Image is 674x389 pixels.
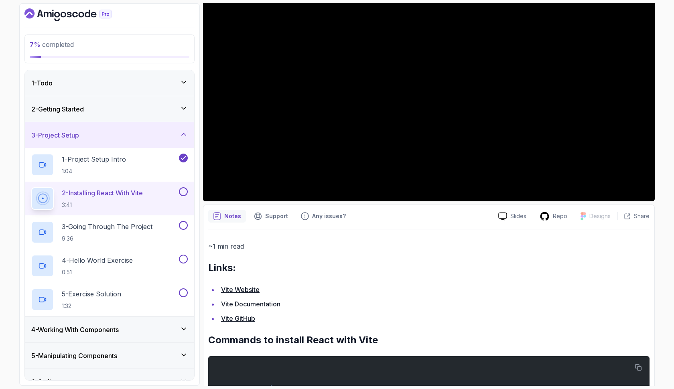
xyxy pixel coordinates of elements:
[25,122,194,148] button: 3-Project Setup
[208,334,650,346] h2: Commands to install React with Vite
[25,343,194,369] button: 5-Manipulating Components
[617,212,650,220] button: Share
[31,221,188,243] button: 3-Going Through The Project9:36
[31,104,84,114] h3: 2 - Getting Started
[31,351,117,361] h3: 5 - Manipulating Components
[31,325,119,334] h3: 4 - Working With Components
[221,286,260,294] a: Vite Website
[62,268,133,276] p: 0:51
[31,130,79,140] h3: 3 - Project Setup
[221,314,255,322] a: Vite GitHub
[30,41,74,49] span: completed
[492,212,533,221] a: Slides
[31,154,188,176] button: 1-Project Setup Intro1:04
[24,8,130,21] a: Dashboard
[31,377,59,387] h3: 6 - Styling
[510,212,526,220] p: Slides
[62,201,143,209] p: 3:41
[30,41,41,49] span: 7 %
[62,289,121,299] p: 5 - Exercise Solution
[62,222,152,231] p: 3 - Going Through The Project
[208,261,650,274] h2: Links:
[31,255,188,277] button: 4-Hello World Exercise0:51
[25,96,194,122] button: 2-Getting Started
[62,235,152,243] p: 9:36
[62,302,121,310] p: 1:32
[31,78,53,88] h3: 1 - Todo
[589,212,611,220] p: Designs
[62,167,126,175] p: 1:04
[208,241,650,252] p: ~1 min read
[25,70,194,96] button: 1-Todo
[62,255,133,265] p: 4 - Hello World Exercise
[25,317,194,342] button: 4-Working With Components
[31,187,188,210] button: 2-Installing React With Vite3:41
[533,211,574,221] a: Repo
[62,154,126,164] p: 1 - Project Setup Intro
[221,300,280,308] a: Vite Documentation
[62,188,143,198] p: 2 - Installing React With Vite
[31,288,188,311] button: 5-Exercise Solution1:32
[634,212,650,220] p: Share
[553,212,567,220] p: Repo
